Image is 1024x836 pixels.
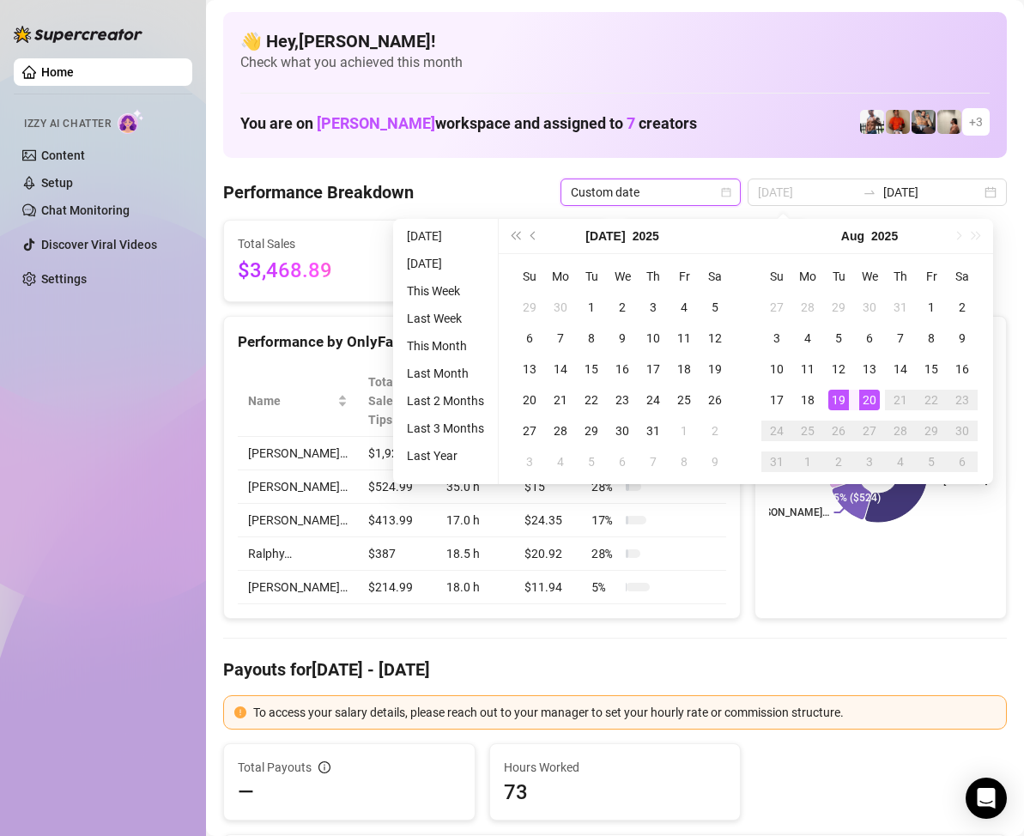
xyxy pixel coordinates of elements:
[921,328,942,348] div: 8
[841,219,864,253] button: Choose a month
[550,359,571,379] div: 14
[514,415,545,446] td: 2025-07-27
[358,470,436,504] td: $524.99
[238,255,394,288] span: $3,468.89
[519,421,540,441] div: 27
[828,359,849,379] div: 12
[318,761,330,773] span: info-circle
[612,328,633,348] div: 9
[524,219,543,253] button: Previous month (PageUp)
[633,219,659,253] button: Choose a year
[519,328,540,348] div: 6
[669,323,700,354] td: 2025-07-11
[638,354,669,385] td: 2025-07-17
[514,323,545,354] td: 2025-07-06
[969,112,983,131] span: + 3
[514,385,545,415] td: 2025-07-20
[576,261,607,292] th: Tu
[41,272,87,286] a: Settings
[514,470,581,504] td: $15
[669,446,700,477] td: 2025-08-08
[823,354,854,385] td: 2025-08-12
[607,292,638,323] td: 2025-07-02
[41,203,130,217] a: Chat Monitoring
[238,537,358,571] td: Ralphy…
[41,176,73,190] a: Setup
[947,446,978,477] td: 2025-09-06
[952,421,972,441] div: 30
[581,451,602,472] div: 5
[223,180,414,204] h4: Performance Breakdown
[890,328,911,348] div: 7
[238,778,254,806] span: —
[223,657,1007,682] h4: Payouts for [DATE] - [DATE]
[317,114,435,132] span: [PERSON_NAME]
[766,421,787,441] div: 24
[743,506,829,518] text: [PERSON_NAME]…
[854,415,885,446] td: 2025-08-27
[400,226,491,246] li: [DATE]
[828,421,849,441] div: 26
[607,446,638,477] td: 2025-08-06
[581,359,602,379] div: 15
[607,323,638,354] td: 2025-07-09
[947,292,978,323] td: 2025-08-02
[937,110,961,134] img: Ralphy
[761,415,792,446] td: 2025-08-24
[238,571,358,604] td: [PERSON_NAME]…
[705,421,725,441] div: 2
[638,446,669,477] td: 2025-08-07
[519,297,540,318] div: 29
[400,391,491,411] li: Last 2 Months
[638,323,669,354] td: 2025-07-10
[859,359,880,379] div: 13
[797,451,818,472] div: 1
[358,571,436,604] td: $214.99
[823,415,854,446] td: 2025-08-26
[863,185,876,199] span: to
[581,390,602,410] div: 22
[952,328,972,348] div: 9
[607,415,638,446] td: 2025-07-30
[721,187,731,197] span: calendar
[14,26,142,43] img: logo-BBDzfeDw.svg
[947,323,978,354] td: 2025-08-09
[400,418,491,439] li: Last 3 Months
[550,451,571,472] div: 4
[674,451,694,472] div: 8
[436,571,515,604] td: 18.0 h
[885,415,916,446] td: 2025-08-28
[854,385,885,415] td: 2025-08-20
[761,261,792,292] th: Su
[238,437,358,470] td: [PERSON_NAME]…
[860,110,884,134] img: JUSTIN
[41,148,85,162] a: Content
[514,292,545,323] td: 2025-06-29
[591,544,619,563] span: 28 %
[859,297,880,318] div: 30
[519,451,540,472] div: 3
[890,451,911,472] div: 4
[705,451,725,472] div: 9
[885,261,916,292] th: Th
[400,363,491,384] li: Last Month
[238,470,358,504] td: [PERSON_NAME]…
[890,390,911,410] div: 21
[823,323,854,354] td: 2025-08-05
[545,292,576,323] td: 2025-06-30
[916,292,947,323] td: 2025-08-01
[638,385,669,415] td: 2025-07-24
[700,354,730,385] td: 2025-07-19
[519,359,540,379] div: 13
[581,421,602,441] div: 29
[885,323,916,354] td: 2025-08-07
[885,385,916,415] td: 2025-08-21
[916,446,947,477] td: 2025-09-05
[823,385,854,415] td: 2025-08-19
[436,504,515,537] td: 17.0 h
[41,238,157,251] a: Discover Viral Videos
[761,446,792,477] td: 2025-08-31
[766,328,787,348] div: 3
[514,504,581,537] td: $24.35
[859,421,880,441] div: 27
